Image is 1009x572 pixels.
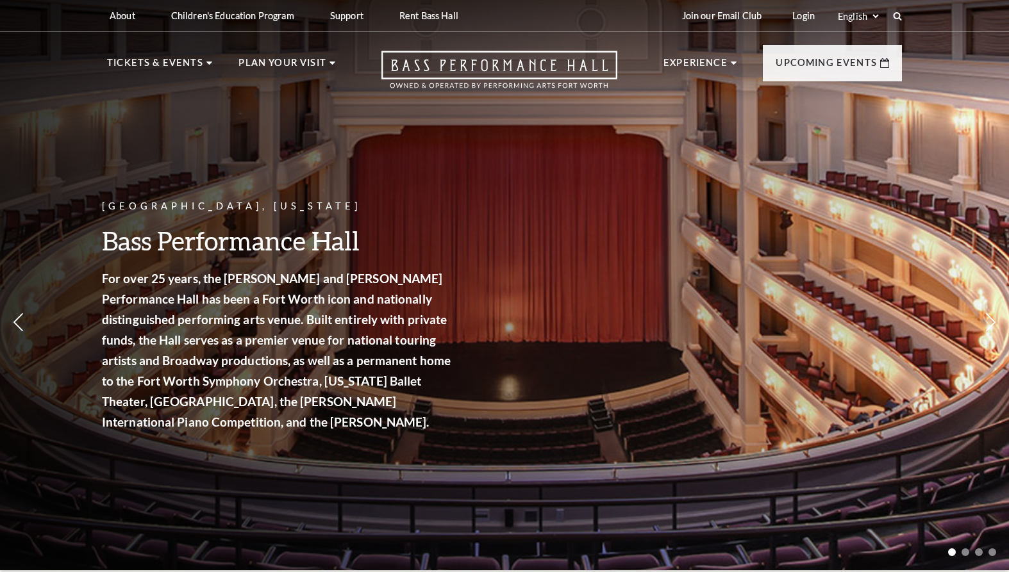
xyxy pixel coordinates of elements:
[110,10,135,21] p: About
[399,10,458,21] p: Rent Bass Hall
[330,10,363,21] p: Support
[102,224,454,257] h3: Bass Performance Hall
[835,10,881,22] select: Select:
[663,55,728,78] p: Experience
[776,55,877,78] p: Upcoming Events
[171,10,294,21] p: Children's Education Program
[102,199,454,215] p: [GEOGRAPHIC_DATA], [US_STATE]
[102,271,451,429] strong: For over 25 years, the [PERSON_NAME] and [PERSON_NAME] Performance Hall has been a Fort Worth ico...
[107,55,203,78] p: Tickets & Events
[238,55,326,78] p: Plan Your Visit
